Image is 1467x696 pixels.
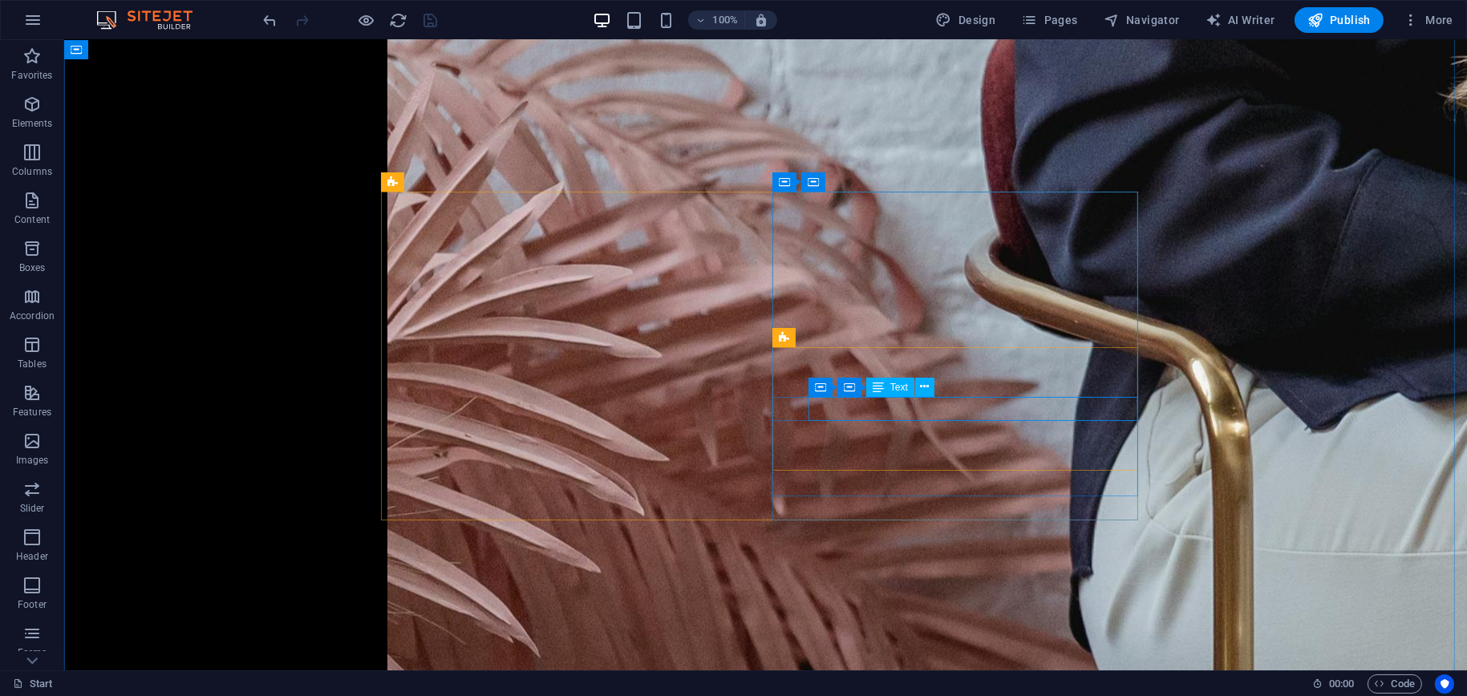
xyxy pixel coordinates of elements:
[16,454,49,467] p: Images
[1307,12,1371,28] span: Publish
[1340,678,1343,690] span: :
[389,10,408,30] button: reload
[1312,674,1355,694] h6: Session time
[261,11,280,30] i: Undo: Change text (Ctrl+Z)
[1199,7,1282,33] button: AI Writer
[1295,7,1384,33] button: Publish
[19,261,46,274] p: Boxes
[13,674,53,694] a: Click to cancel selection. Double-click to open Pages
[930,7,1003,33] div: Design (Ctrl+Alt+Y)
[10,310,55,322] p: Accordion
[13,406,51,419] p: Features
[390,11,408,30] i: Reload page
[18,598,47,611] p: Footer
[11,69,52,82] p: Favorites
[18,646,47,659] p: Forms
[890,382,908,392] span: Text
[1015,7,1084,33] button: Pages
[261,10,280,30] button: undo
[1396,7,1460,33] button: More
[936,12,996,28] span: Design
[1097,7,1186,33] button: Navigator
[12,117,53,130] p: Elements
[1435,674,1454,694] button: Usercentrics
[20,502,45,515] p: Slider
[1206,12,1275,28] span: AI Writer
[12,165,52,178] p: Columns
[712,10,738,30] h6: 100%
[357,10,376,30] button: Click here to leave preview mode and continue editing
[1368,674,1422,694] button: Code
[1329,674,1354,694] span: 00 00
[18,358,47,370] p: Tables
[92,10,213,30] img: Editor Logo
[16,550,48,563] p: Header
[1104,12,1180,28] span: Navigator
[688,10,745,30] button: 100%
[14,213,50,226] p: Content
[1403,12,1453,28] span: More
[1375,674,1415,694] span: Code
[930,7,1003,33] button: Design
[1021,12,1077,28] span: Pages
[754,13,768,27] i: On resize automatically adjust zoom level to fit chosen device.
